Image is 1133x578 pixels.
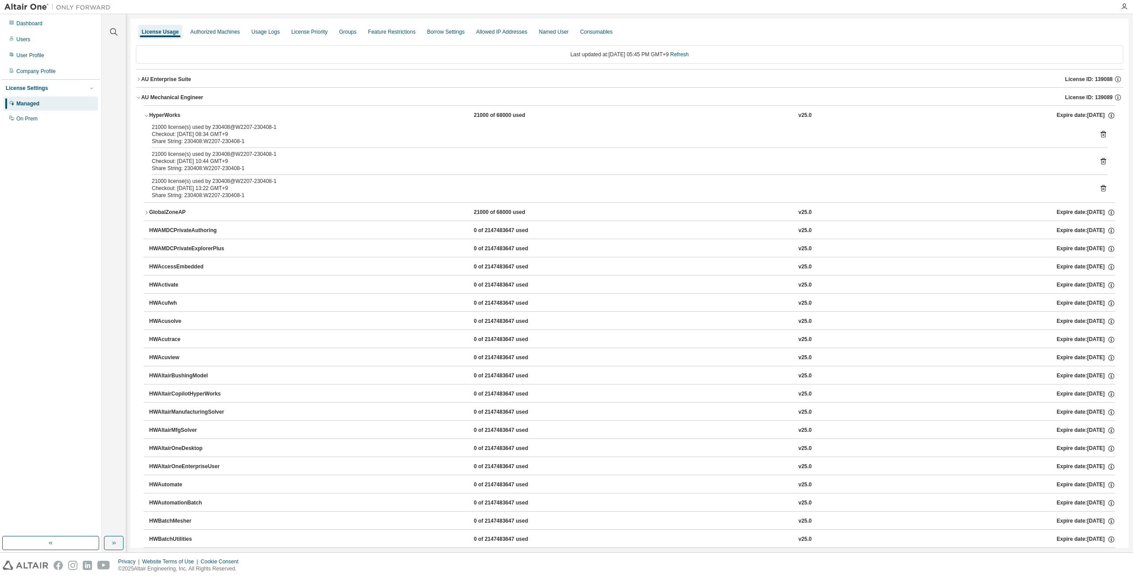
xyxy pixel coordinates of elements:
div: Expire date: [DATE] [1056,445,1115,453]
div: Share String: 230408:W2207-230408-1 [152,165,1086,172]
div: 21000 license(s) used by 230408@W2207-230408-1 [152,178,1086,185]
p: © 2025 Altair Engineering, Inc. All Rights Reserved. [118,565,244,573]
div: 0 of 2147483647 used [474,227,553,235]
div: Expire date: [DATE] [1056,427,1115,434]
div: HWAltairBushingModel [149,372,229,380]
div: Expire date: [DATE] [1057,112,1115,120]
div: 21000 license(s) used by 230408@W2207-230408-1 [152,151,1086,158]
div: 0 of 2147483647 used [474,499,553,507]
div: Authorized Machines [190,28,240,35]
div: Last updated at: [DATE] 05:45 PM GMT+9 [136,45,1123,64]
div: v25.0 [798,372,812,380]
div: HWAltairOneDesktop [149,445,229,453]
div: 0 of 2147483647 used [474,408,553,416]
div: v25.0 [798,427,812,434]
div: v25.0 [798,209,812,217]
button: HWAltairCopilotHyperWorks0 of 2147483647 usedv25.0Expire date:[DATE] [149,384,1115,404]
div: Privacy [118,558,142,565]
button: HWAcufwh0 of 2147483647 usedv25.0Expire date:[DATE] [149,294,1115,313]
div: v25.0 [798,227,812,235]
div: Usage Logs [251,28,280,35]
div: v25.0 [798,336,812,344]
div: v25.0 [798,445,812,453]
div: 0 of 2147483647 used [474,535,553,543]
img: altair_logo.svg [3,561,48,570]
img: Altair One [4,3,115,12]
a: Refresh [670,51,689,58]
div: Borrow Settings [427,28,465,35]
div: 0 of 2147483647 used [474,245,553,253]
div: HWAltairManufacturingSolver [149,408,229,416]
span: License ID: 139089 [1065,94,1113,101]
div: Expire date: [DATE] [1056,499,1115,507]
div: 0 of 2147483647 used [474,263,553,271]
div: Expire date: [DATE] [1056,517,1115,525]
div: v25.0 [798,281,812,289]
div: Named User [539,28,568,35]
div: Expire date: [DATE] [1056,318,1115,326]
div: HWAcufwh [149,299,229,307]
div: Company Profile [16,68,56,75]
div: Expire date: [DATE] [1056,408,1115,416]
div: HWAccessEmbedded [149,263,229,271]
div: Expire date: [DATE] [1056,336,1115,344]
div: 0 of 2147483647 used [474,336,553,344]
div: 0 of 2147483647 used [474,445,553,453]
div: 21000 of 68000 used [474,112,553,120]
button: HWAcutrace0 of 2147483647 usedv25.0Expire date:[DATE] [149,330,1115,349]
div: Dashboard [16,20,42,27]
button: HWActivate0 of 2147483647 usedv25.0Expire date:[DATE] [149,275,1115,295]
button: HWAccessEmbedded0 of 2147483647 usedv25.0Expire date:[DATE] [149,257,1115,277]
button: HyperWorks21000 of 68000 usedv25.0Expire date:[DATE] [144,106,1115,125]
img: instagram.svg [68,561,77,570]
button: HWAutomate0 of 2147483647 usedv25.0Expire date:[DATE] [149,475,1115,495]
div: License Settings [6,85,48,92]
div: Checkout: [DATE] 13:22 GMT+9 [152,185,1086,192]
div: AU Mechanical Engineer [141,94,203,101]
button: HWAltairOneDesktop0 of 2147483647 usedv25.0Expire date:[DATE] [149,439,1115,458]
button: HWAMDCPrivateAuthoring0 of 2147483647 usedv25.0Expire date:[DATE] [149,221,1115,241]
button: AU Enterprise SuiteLicense ID: 139088 [136,70,1123,89]
div: HWAcusolve [149,318,229,326]
button: HWBatchUtilities0 of 2147483647 usedv25.0Expire date:[DATE] [149,530,1115,549]
button: HWAltairBushingModel0 of 2147483647 usedv25.0Expire date:[DATE] [149,366,1115,386]
div: HWAltairOneEnterpriseUser [149,463,229,471]
div: Expire date: [DATE] [1057,209,1115,217]
div: Users [16,36,30,43]
div: Share String: 230408:W2207-230408-1 [152,192,1086,199]
div: 0 of 2147483647 used [474,354,553,362]
div: v25.0 [798,390,812,398]
div: Expire date: [DATE] [1056,481,1115,489]
div: 21000 license(s) used by 230408@W2207-230408-1 [152,124,1086,131]
img: linkedin.svg [83,561,92,570]
div: HWAcuview [149,354,229,362]
div: 21000 of 68000 used [474,209,553,217]
div: HWAltairCopilotHyperWorks [149,390,229,398]
button: HWBatchMesher0 of 2147483647 usedv25.0Expire date:[DATE] [149,512,1115,531]
div: v25.0 [798,499,812,507]
div: Managed [16,100,39,107]
div: GlobalZoneAP [149,209,229,217]
div: Expire date: [DATE] [1056,535,1115,543]
div: v25.0 [798,263,812,271]
div: HWAMDCPrivateAuthoring [149,227,229,235]
img: facebook.svg [54,561,63,570]
img: youtube.svg [97,561,110,570]
button: HWAutomationBatch0 of 2147483647 usedv25.0Expire date:[DATE] [149,493,1115,513]
div: Expire date: [DATE] [1056,245,1115,253]
button: HWAltairOneEnterpriseUser0 of 2147483647 usedv25.0Expire date:[DATE] [149,457,1115,477]
div: Cookie Consent [200,558,243,565]
div: 0 of 2147483647 used [474,427,553,434]
div: v25.0 [798,463,812,471]
div: HWAutomate [149,481,229,489]
div: Allowed IP Addresses [476,28,528,35]
div: v25.0 [798,535,812,543]
div: v25.0 [798,299,812,307]
div: Checkout: [DATE] 10:44 GMT+9 [152,158,1086,165]
button: HWAcusolve0 of 2147483647 usedv25.0Expire date:[DATE] [149,312,1115,331]
div: Share String: 230408:W2207-230408-1 [152,138,1086,145]
div: Consumables [580,28,613,35]
div: HWAltairMfgSolver [149,427,229,434]
div: v25.0 [798,245,812,253]
div: Expire date: [DATE] [1056,354,1115,362]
